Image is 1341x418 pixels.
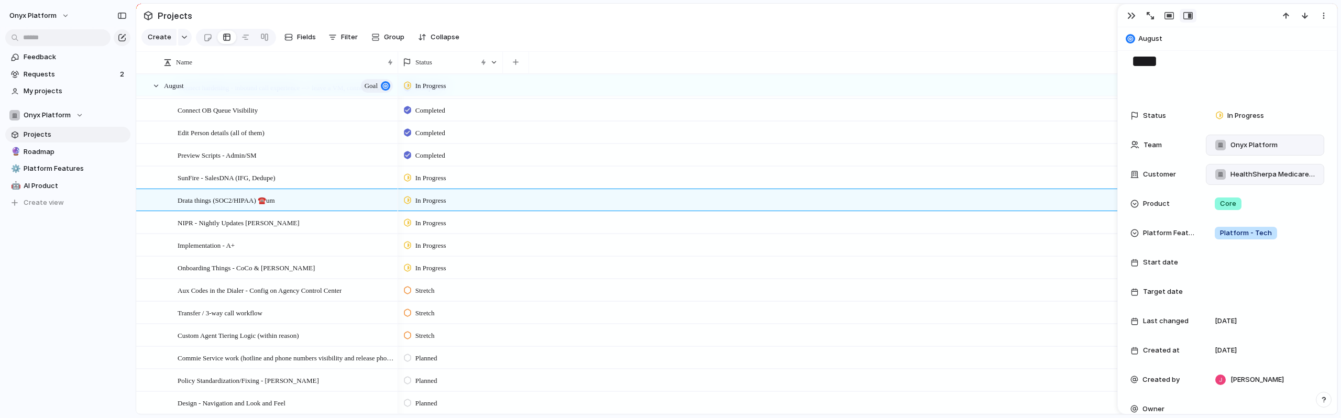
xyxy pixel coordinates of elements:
[1143,199,1170,209] span: Product
[178,104,258,116] span: Connect OB Queue Visibility
[1123,30,1332,47] button: August
[1215,316,1237,326] span: [DATE]
[384,32,404,42] span: Group
[24,110,71,120] span: Onyx Platform
[5,161,130,177] a: ⚙️Platform Features
[1230,140,1278,150] span: Onyx Platform
[5,107,130,123] button: Onyx Platform
[11,163,18,175] div: ⚙️
[5,127,130,142] a: Projects
[5,83,130,99] a: My projects
[415,240,446,251] span: In Progress
[324,29,362,46] button: Filter
[431,32,459,42] span: Collapse
[5,7,75,24] button: Onyx Platform
[415,173,446,183] span: In Progress
[24,197,64,208] span: Create view
[414,29,464,46] button: Collapse
[415,398,437,409] span: Planned
[178,216,300,228] span: NIPR - Nightly Updates [PERSON_NAME]
[24,163,127,174] span: Platform Features
[1138,34,1332,44] span: August
[1215,345,1237,356] span: [DATE]
[178,351,394,364] span: Commie Service work (hotline and phone numbers visibility and release phone numbers) - [PERSON_NAME]
[5,195,130,211] button: Create view
[415,331,435,341] span: Stretch
[178,329,299,341] span: Custom Agent Tiering Logic (within reason)
[1143,345,1180,356] span: Created at
[415,263,446,273] span: In Progress
[11,146,18,158] div: 🔮
[178,374,319,386] span: Policy Standardization/Fixing - [PERSON_NAME]
[1142,404,1164,414] span: Owner
[1143,287,1183,297] span: Target date
[178,126,265,138] span: Edit Person details (all of them)
[1230,169,1315,180] span: HealthSherpa Medicare Advantage
[415,308,435,318] span: Stretch
[178,194,275,206] span: Drata things (SOC2/HIPAA) ☎️um
[1143,228,1197,238] span: Platform Features
[178,306,262,318] span: Transfer / 3-way call workflow
[120,69,126,80] span: 2
[415,218,446,228] span: In Progress
[178,239,235,251] span: Implementation - A+
[24,129,127,140] span: Projects
[415,81,446,91] span: In Progress
[24,69,117,80] span: Requests
[178,261,315,273] span: Onboarding Things - CoCo & [PERSON_NAME]
[415,353,437,364] span: Planned
[1142,375,1180,385] span: Created by
[178,284,342,296] span: Aux Codes in the Dialer - Config on Agency Control Center
[156,6,194,25] span: Projects
[5,67,130,82] a: Requests2
[5,49,130,65] a: Feedback
[361,79,393,93] button: goal
[415,285,435,296] span: Stretch
[178,149,257,161] span: Preview Scripts - Admin/SM
[24,181,127,191] span: AI Product
[1220,199,1236,209] span: Core
[297,32,316,42] span: Fields
[178,397,285,409] span: Design - Navigation and Look and Feel
[5,178,130,194] a: 🤖AI Product
[341,32,358,42] span: Filter
[1143,111,1166,121] span: Status
[9,147,20,157] button: 🔮
[1143,169,1176,180] span: Customer
[365,79,378,93] span: goal
[415,128,445,138] span: Completed
[1144,140,1162,150] span: Team
[1220,228,1272,238] span: Platform - Tech
[24,147,127,157] span: Roadmap
[5,144,130,160] a: 🔮Roadmap
[9,10,57,21] span: Onyx Platform
[415,195,446,206] span: In Progress
[280,29,320,46] button: Fields
[1230,375,1284,385] span: [PERSON_NAME]
[415,150,445,161] span: Completed
[24,86,127,96] span: My projects
[9,163,20,174] button: ⚙️
[415,376,437,386] span: Planned
[176,57,192,68] span: Name
[415,57,432,68] span: Status
[9,181,20,191] button: 🤖
[415,105,445,116] span: Completed
[148,32,171,42] span: Create
[164,79,184,91] span: August
[1143,316,1189,326] span: Last changed
[178,171,276,183] span: SunFire - SalesDNA (IFG, Dedupe)
[1227,111,1264,121] span: In Progress
[11,180,18,192] div: 🤖
[24,52,127,62] span: Feedback
[366,29,410,46] button: Group
[1143,257,1178,268] span: Start date
[141,29,177,46] button: Create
